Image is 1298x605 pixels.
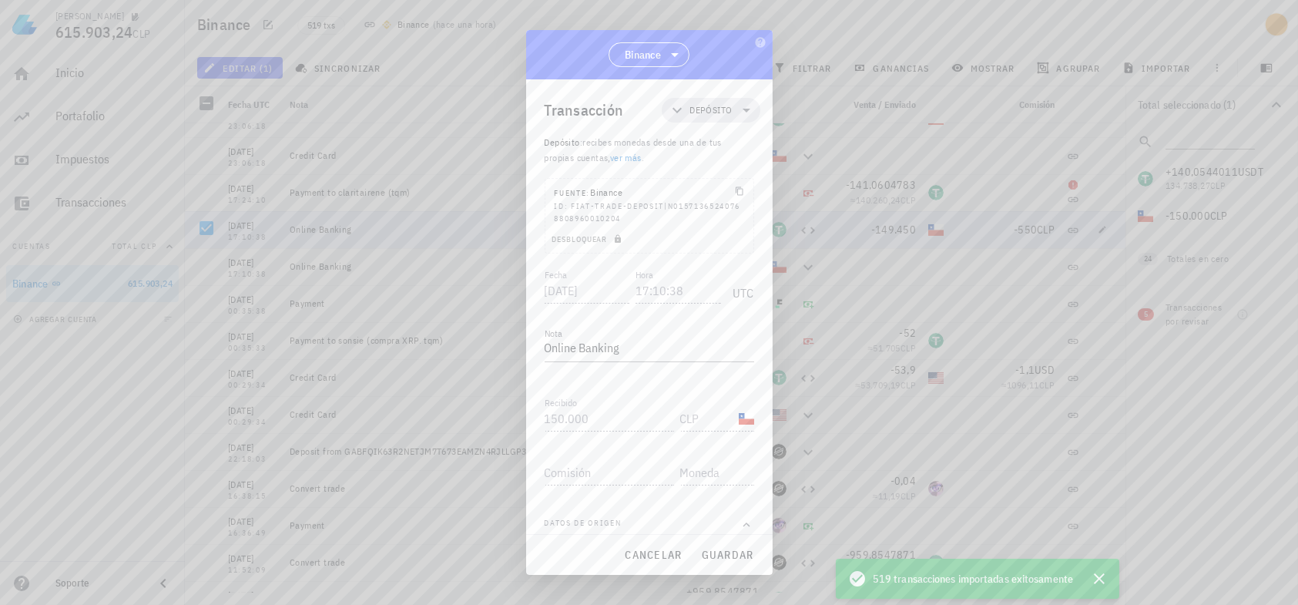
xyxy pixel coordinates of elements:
[873,570,1073,587] span: 519 transacciones importadas exitosamente
[739,411,754,426] div: CLP-icon
[624,548,682,562] span: cancelar
[545,135,754,166] p: :
[552,234,626,244] span: Desbloquear
[625,47,661,62] span: Binance
[618,541,688,569] button: cancelar
[689,103,732,118] span: Depósito
[545,98,624,123] div: Transacción
[545,517,622,533] span: Datos de origen
[545,136,580,148] span: Depósito
[701,548,754,562] span: guardar
[555,200,744,225] div: ID: fiat-trade-deposit|N01571365240768808960010204
[636,269,653,281] label: Hora
[680,406,736,431] input: Moneda
[545,397,577,408] label: Recibido
[545,269,567,281] label: Fecha
[545,231,632,247] button: Desbloquear
[555,185,622,200] div: Binance
[680,460,751,485] input: Moneda
[545,328,562,339] label: Nota
[695,541,760,569] button: guardar
[555,188,591,198] span: Fuente:
[727,269,754,308] div: UTC
[545,136,722,163] span: recibes monedas desde una de tus propias cuentas, .
[610,152,642,163] a: ver más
